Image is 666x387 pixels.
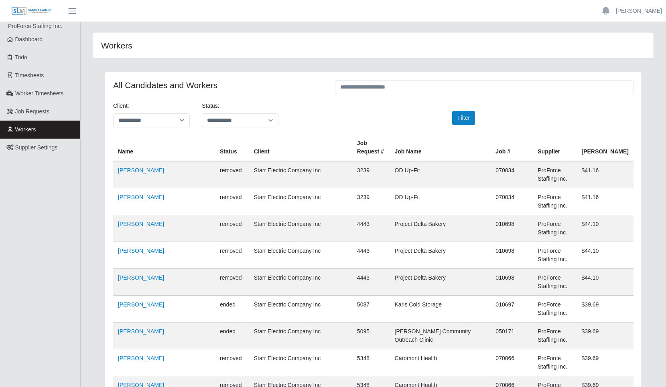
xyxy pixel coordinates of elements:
td: Starr Electric Company Inc [249,188,352,215]
td: OD Up-Fit [390,188,491,215]
td: Caromont Health [390,349,491,376]
span: ProForce Staffing Inc. [8,23,62,29]
img: SLM Logo [11,7,51,16]
td: Project Delta Bakery [390,269,491,296]
a: [PERSON_NAME] [118,167,164,173]
td: removed [215,242,249,269]
h4: Workers [101,40,321,50]
td: Karis Cold Storage [390,296,491,322]
a: [PERSON_NAME] [118,328,164,335]
span: Timesheets [15,72,44,79]
a: [PERSON_NAME] [118,194,164,200]
span: Todo [15,54,27,60]
td: ProForce Staffing Inc. [533,322,577,349]
th: Status [215,134,249,161]
td: ended [215,322,249,349]
th: Name [113,134,215,161]
span: Supplier Settings [15,144,58,151]
label: Client: [113,102,129,110]
label: Status: [202,102,219,110]
a: [PERSON_NAME] [118,355,164,361]
span: Worker Timesheets [15,90,63,97]
td: 010698 [491,242,533,269]
td: 4443 [352,242,390,269]
td: $44.10 [577,215,634,242]
td: ProForce Staffing Inc. [533,269,577,296]
td: ProForce Staffing Inc. [533,161,577,188]
a: [PERSON_NAME] [118,274,164,281]
a: [PERSON_NAME] [118,301,164,308]
span: Job Requests [15,108,50,115]
td: $39.69 [577,322,634,349]
a: [PERSON_NAME] [118,221,164,227]
td: removed [215,161,249,188]
th: Job Request # [352,134,390,161]
td: Starr Electric Company Inc [249,242,352,269]
td: removed [215,188,249,215]
td: ProForce Staffing Inc. [533,188,577,215]
td: 4443 [352,215,390,242]
td: ProForce Staffing Inc. [533,215,577,242]
td: Starr Electric Company Inc [249,269,352,296]
td: 010698 [491,215,533,242]
td: 010698 [491,269,533,296]
td: removed [215,269,249,296]
td: Starr Electric Company Inc [249,296,352,322]
td: 3239 [352,188,390,215]
td: 070066 [491,349,533,376]
td: Starr Electric Company Inc [249,215,352,242]
td: Starr Electric Company Inc [249,161,352,188]
td: 070034 [491,188,533,215]
a: [PERSON_NAME] [118,248,164,254]
td: $44.10 [577,242,634,269]
td: removed [215,215,249,242]
td: 070034 [491,161,533,188]
td: 010697 [491,296,533,322]
a: [PERSON_NAME] [616,7,662,15]
td: 3239 [352,161,390,188]
td: 5348 [352,349,390,376]
td: Project Delta Bakery [390,242,491,269]
td: $44.10 [577,269,634,296]
td: ProForce Staffing Inc. [533,296,577,322]
td: 4443 [352,269,390,296]
td: 5087 [352,296,390,322]
td: $41.16 [577,161,634,188]
th: Client [249,134,352,161]
td: ProForce Staffing Inc. [533,242,577,269]
td: ProForce Staffing Inc. [533,349,577,376]
td: 5095 [352,322,390,349]
td: Starr Electric Company Inc [249,322,352,349]
span: Dashboard [15,36,43,42]
span: Workers [15,126,36,133]
th: Job # [491,134,533,161]
td: $39.69 [577,296,634,322]
h4: All Candidates and Workers [113,80,323,90]
td: $41.16 [577,188,634,215]
th: [PERSON_NAME] [577,134,634,161]
td: 050171 [491,322,533,349]
td: $39.69 [577,349,634,376]
td: removed [215,349,249,376]
th: Supplier [533,134,577,161]
td: ended [215,296,249,322]
td: [PERSON_NAME] Community Outreach Clinic [390,322,491,349]
th: Job Name [390,134,491,161]
button: Filter [452,111,475,125]
td: OD Up-Fit [390,161,491,188]
td: Starr Electric Company Inc [249,349,352,376]
td: Project Delta Bakery [390,215,491,242]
